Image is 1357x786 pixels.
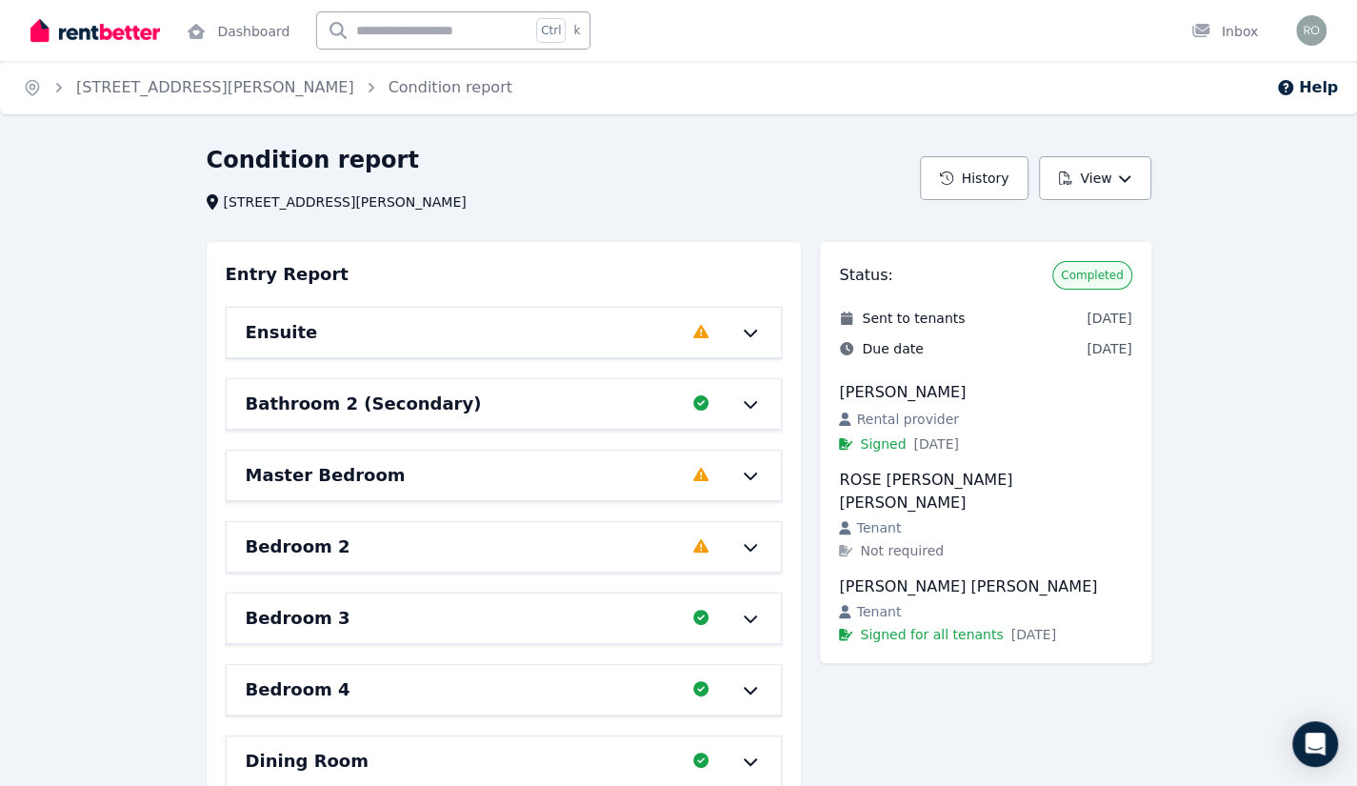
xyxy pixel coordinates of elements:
a: [STREET_ADDRESS][PERSON_NAME] [76,78,354,96]
span: k [573,23,580,38]
h6: Bedroom 4 [246,676,350,703]
h3: Entry Report [226,261,349,288]
div: [PERSON_NAME] [PERSON_NAME] [839,575,1131,598]
img: RentBetter [30,16,160,45]
div: [PERSON_NAME] [839,381,1131,404]
h3: Status: [839,264,892,287]
h6: Bedroom 2 [246,534,350,560]
span: [DATE] [1011,625,1056,644]
span: Completed [1061,268,1123,283]
h6: Ensuite [246,319,318,346]
span: Not required [860,541,944,560]
span: Signed for all tenants [860,625,1003,644]
h6: Bathroom 2 (Secondary) [246,391,482,417]
span: [DATE] [1087,339,1131,358]
span: Tenant [857,518,902,537]
h6: Master Bedroom [246,462,406,489]
span: Ctrl [536,18,566,43]
h1: Condition report [207,145,419,175]
img: ROSE DIANE SALAS SUBA [1296,15,1327,46]
button: View [1039,156,1150,200]
div: Inbox [1191,22,1258,41]
span: Rental provider [857,410,959,429]
span: Sent to tenants [862,309,965,328]
h6: Bedroom 3 [246,605,350,632]
span: [DATE] [913,434,958,453]
a: Condition report [389,78,512,96]
span: Due date [862,339,923,358]
span: Signed [860,434,906,453]
span: Tenant [857,602,902,621]
div: ROSE [PERSON_NAME] [PERSON_NAME] [839,469,1131,514]
span: [DATE] [1087,309,1131,328]
button: Help [1276,76,1338,99]
button: History [920,156,1028,200]
span: [STREET_ADDRESS][PERSON_NAME] [224,192,467,212]
div: Open Intercom Messenger [1292,721,1338,767]
h6: Dining Room [246,748,369,775]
